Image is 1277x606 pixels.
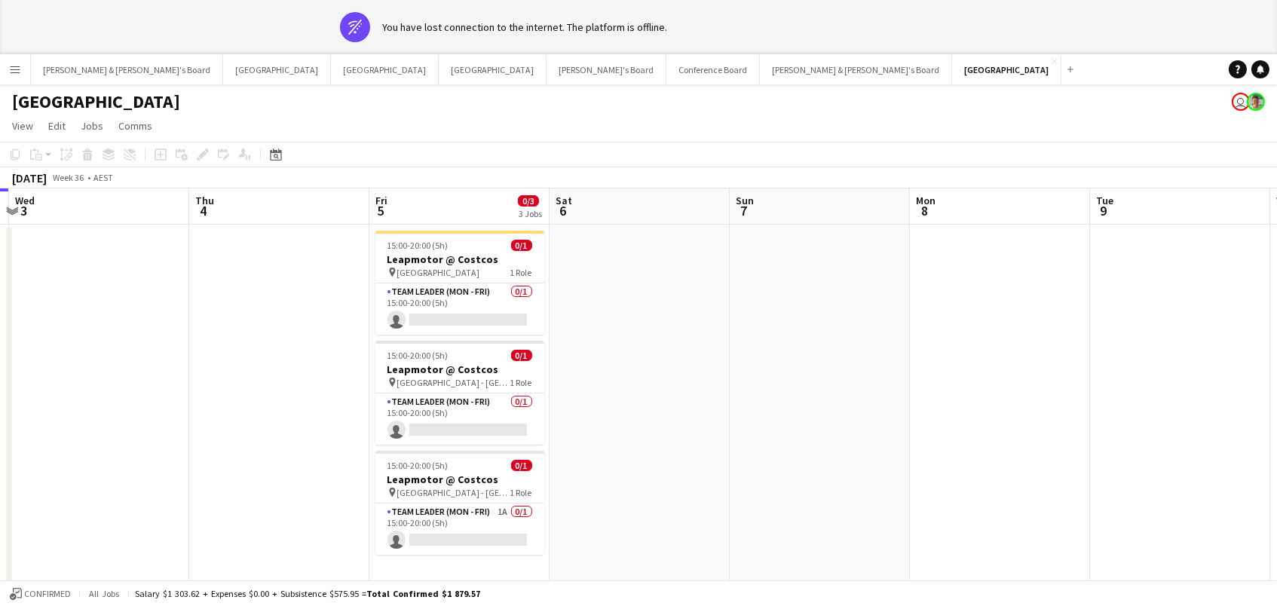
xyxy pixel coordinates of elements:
[733,202,754,219] span: 7
[397,267,480,278] span: [GEOGRAPHIC_DATA]
[375,231,544,335] app-job-card: 15:00-20:00 (5h)0/1Leapmotor @ Costcos [GEOGRAPHIC_DATA]1 RoleTeam Leader (Mon - Fri)0/115:00-20:...
[519,208,542,219] div: 3 Jobs
[375,252,544,266] h3: Leapmotor @ Costcos
[375,473,544,486] h3: Leapmotor @ Costcos
[397,377,510,388] span: [GEOGRAPHIC_DATA] - [GEOGRAPHIC_DATA]
[375,194,387,207] span: Fri
[81,119,103,133] span: Jobs
[375,503,544,555] app-card-role: Team Leader (Mon - Fri)1A0/115:00-20:00 (5h)
[511,240,532,251] span: 0/1
[914,202,936,219] span: 8
[75,116,109,136] a: Jobs
[93,172,113,183] div: AEST
[510,267,532,278] span: 1 Role
[112,116,158,136] a: Comms
[373,202,387,219] span: 5
[12,90,180,113] h1: [GEOGRAPHIC_DATA]
[223,55,331,84] button: [GEOGRAPHIC_DATA]
[510,377,532,388] span: 1 Role
[375,283,544,335] app-card-role: Team Leader (Mon - Fri)0/115:00-20:00 (5h)
[15,194,35,207] span: Wed
[1232,93,1250,111] app-user-avatar: James Millard
[736,194,754,207] span: Sun
[375,363,544,376] h3: Leapmotor @ Costcos
[135,588,480,599] div: Salary $1 303.62 + Expenses $0.00 + Subsistence $575.95 =
[760,55,952,84] button: [PERSON_NAME] & [PERSON_NAME]'s Board
[375,341,544,445] app-job-card: 15:00-20:00 (5h)0/1Leapmotor @ Costcos [GEOGRAPHIC_DATA] - [GEOGRAPHIC_DATA]1 RoleTeam Leader (Mo...
[13,202,35,219] span: 3
[12,170,47,185] div: [DATE]
[387,240,449,251] span: 15:00-20:00 (5h)
[397,487,510,498] span: [GEOGRAPHIC_DATA] - [GEOGRAPHIC_DATA]
[48,119,66,133] span: Edit
[375,451,544,555] app-job-card: 15:00-20:00 (5h)0/1Leapmotor @ Costcos [GEOGRAPHIC_DATA] - [GEOGRAPHIC_DATA]1 RoleTeam Leader (Mo...
[387,350,449,361] span: 15:00-20:00 (5h)
[118,119,152,133] span: Comms
[511,350,532,361] span: 0/1
[195,194,214,207] span: Thu
[366,588,480,599] span: Total Confirmed $1 879.57
[556,194,572,207] span: Sat
[193,202,214,219] span: 4
[439,55,547,84] button: [GEOGRAPHIC_DATA]
[375,393,544,445] app-card-role: Team Leader (Mon - Fri)0/115:00-20:00 (5h)
[1247,93,1265,111] app-user-avatar: Victoria Hunt
[518,195,539,207] span: 0/3
[86,588,122,599] span: All jobs
[1096,194,1113,207] span: Tue
[6,116,39,136] a: View
[510,487,532,498] span: 1 Role
[547,55,666,84] button: [PERSON_NAME]'s Board
[666,55,760,84] button: Conference Board
[952,55,1061,84] button: [GEOGRAPHIC_DATA]
[331,55,439,84] button: [GEOGRAPHIC_DATA]
[42,116,72,136] a: Edit
[24,589,71,599] span: Confirmed
[387,460,449,471] span: 15:00-20:00 (5h)
[12,119,33,133] span: View
[553,202,572,219] span: 6
[8,586,73,602] button: Confirmed
[31,55,223,84] button: [PERSON_NAME] & [PERSON_NAME]'s Board
[50,172,87,183] span: Week 36
[382,20,667,34] div: You have lost connection to the internet. The platform is offline.
[916,194,936,207] span: Mon
[1094,202,1113,219] span: 9
[511,460,532,471] span: 0/1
